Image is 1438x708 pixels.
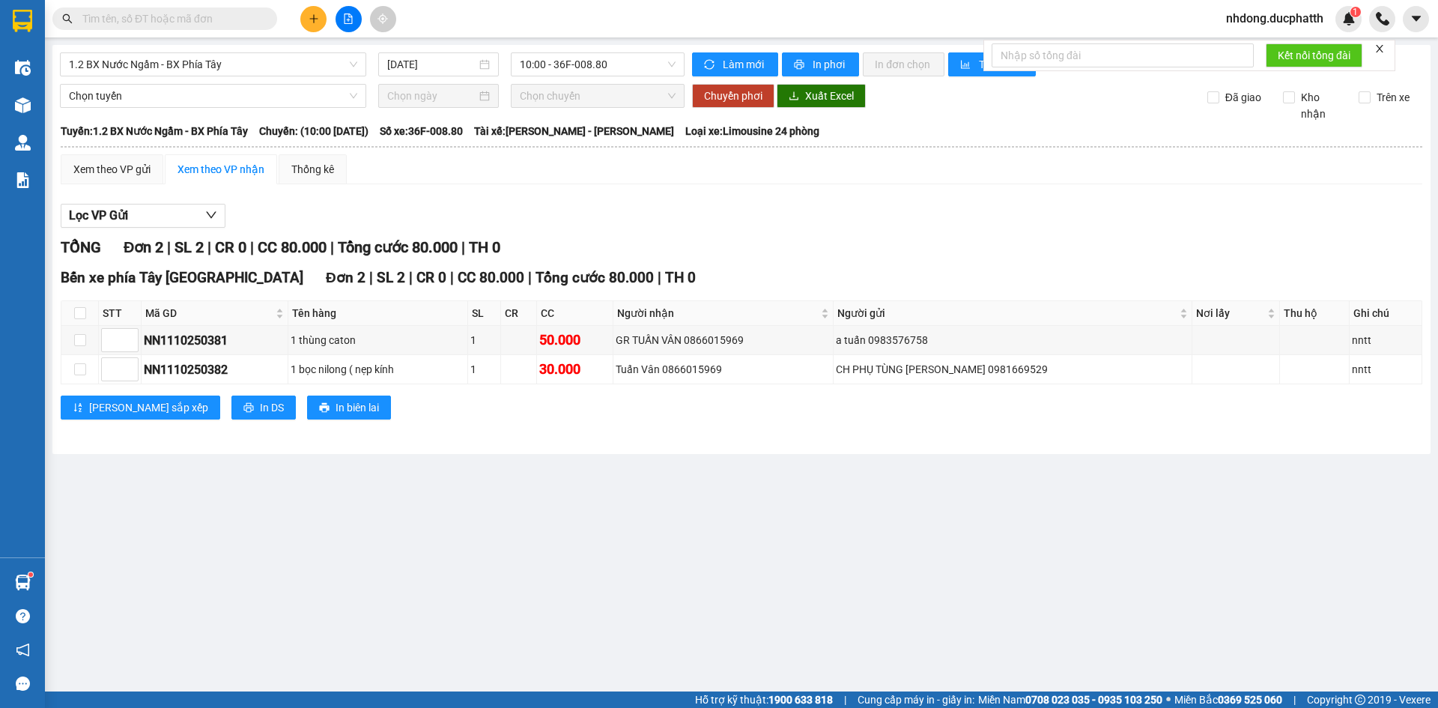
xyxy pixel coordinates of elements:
[338,238,458,256] span: Tổng cước 80.000
[16,609,30,623] span: question-circle
[458,269,524,286] span: CC 80.000
[1218,694,1282,706] strong: 0369 525 060
[658,269,661,286] span: |
[69,85,357,107] span: Chọn tuyến
[258,238,327,256] span: CC 80.000
[528,269,532,286] span: |
[685,123,819,139] span: Loại xe: Limousine 24 phòng
[15,135,31,151] img: warehouse-icon
[1355,695,1365,705] span: copyright
[1174,692,1282,708] span: Miền Bắc
[470,361,499,378] div: 1
[99,301,142,326] th: STT
[13,10,32,32] img: logo-vxr
[370,6,396,32] button: aim
[416,269,446,286] span: CR 0
[326,269,365,286] span: Đơn 2
[858,692,974,708] span: Cung cấp máy in - giấy in:
[1166,697,1171,703] span: ⚪️
[1196,305,1264,321] span: Nơi lấy
[1295,89,1347,122] span: Kho nhận
[69,206,128,225] span: Lọc VP Gửi
[616,361,831,378] div: Tuấn Vân 0866015969
[992,43,1254,67] input: Nhập số tổng đài
[175,238,204,256] span: SL 2
[960,59,973,71] span: bar-chart
[863,52,944,76] button: In đơn chọn
[469,238,500,256] span: TH 0
[73,402,83,414] span: sort-ascending
[468,301,502,326] th: SL
[704,59,717,71] span: sync
[794,59,807,71] span: printer
[1278,47,1350,64] span: Kết nối tổng đài
[539,359,610,380] div: 30.000
[617,305,818,321] span: Người nhận
[307,396,391,420] button: printerIn biên lai
[28,572,33,577] sup: 1
[723,56,766,73] span: Làm mới
[1353,7,1358,17] span: 1
[387,56,476,73] input: 11/10/2025
[215,238,246,256] span: CR 0
[62,13,73,24] span: search
[291,361,464,378] div: 1 bọc nilong ( nẹp kính
[124,238,163,256] span: Đơn 2
[231,396,296,420] button: printerIn DS
[520,85,676,107] span: Chọn chuyến
[207,238,211,256] span: |
[330,238,334,256] span: |
[69,53,357,76] span: 1.2 BX Nước Ngầm - BX Phía Tây
[470,332,499,348] div: 1
[474,123,674,139] span: Tài xế: [PERSON_NAME] - [PERSON_NAME]
[16,677,30,691] span: message
[665,269,696,286] span: TH 0
[1403,6,1429,32] button: caret-down
[1214,9,1335,28] span: nhdong.ducphatth
[1374,43,1385,54] span: close
[789,91,799,103] span: download
[1371,89,1416,106] span: Trên xe
[15,172,31,188] img: solution-icon
[61,204,225,228] button: Lọc VP Gửi
[82,10,259,27] input: Tìm tên, số ĐT hoặc mã đơn
[205,209,217,221] span: down
[291,332,464,348] div: 1 thùng caton
[948,52,1036,76] button: bar-chartThống kê
[1280,301,1349,326] th: Thu hộ
[409,269,413,286] span: |
[260,399,284,416] span: In DS
[89,399,208,416] span: [PERSON_NAME] sắp xếp
[16,643,30,657] span: notification
[1376,12,1389,25] img: phone-icon
[836,361,1189,378] div: CH PHỤ TÙNG [PERSON_NAME] 0981669529
[250,238,254,256] span: |
[520,53,676,76] span: 10:00 - 36F-008.80
[1350,301,1422,326] th: Ghi chú
[15,60,31,76] img: warehouse-icon
[805,88,854,104] span: Xuất Excel
[695,692,833,708] span: Hỗ trợ kỹ thuật:
[1025,694,1162,706] strong: 0708 023 035 - 0935 103 250
[1410,12,1423,25] span: caret-down
[300,6,327,32] button: plus
[178,161,264,178] div: Xem theo VP nhận
[844,692,846,708] span: |
[309,13,319,24] span: plus
[539,330,610,351] div: 50.000
[145,305,273,321] span: Mã GD
[813,56,847,73] span: In phơi
[73,161,151,178] div: Xem theo VP gửi
[291,161,334,178] div: Thống kê
[15,97,31,113] img: warehouse-icon
[387,88,476,104] input: Chọn ngày
[288,301,467,326] th: Tên hàng
[343,13,354,24] span: file-add
[692,84,774,108] button: Chuyển phơi
[380,123,463,139] span: Số xe: 36F-008.80
[1219,89,1267,106] span: Đã giao
[142,326,288,355] td: NN1110250381
[336,6,362,32] button: file-add
[461,238,465,256] span: |
[777,84,866,108] button: downloadXuất Excel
